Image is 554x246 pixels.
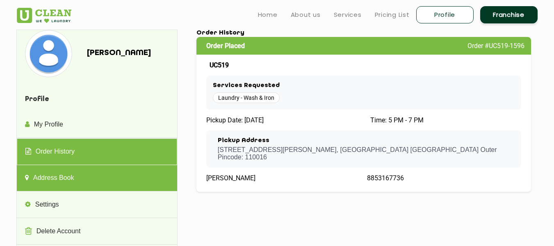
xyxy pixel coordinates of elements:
a: Pricing List [375,10,410,20]
a: Services [334,10,362,20]
span: Pickup Date: [DATE] [206,116,264,124]
h1: Order History [196,30,531,37]
h3: Pickup Address [218,137,497,145]
a: Profile [416,6,474,23]
a: About us [291,10,321,20]
h3: Services Requested [213,82,515,90]
span: 8853167736 [367,174,404,182]
img: UClean Laundry and Dry Cleaning [17,8,71,23]
a: Settings [17,192,177,218]
img: avatardefault_92824.png [27,32,70,75]
p: [STREET_ADDRESS][PERSON_NAME] , [GEOGRAPHIC_DATA] [GEOGRAPHIC_DATA] Outer Pincode: 110016 [218,146,497,161]
span: Order Placed [206,42,245,50]
a: Address Book [17,165,177,191]
a: Franchise [480,6,538,23]
span: Laundry - Wash & Iron [213,92,280,103]
span: Time: 5 PM - 7 PM [370,116,424,124]
a: My Profile [17,112,177,138]
span: Order #UC519-1596 [467,42,524,50]
a: Home [258,10,278,20]
h4: Profile [17,87,177,112]
span: [PERSON_NAME] [206,174,255,182]
a: Order History [17,138,177,165]
a: Delete Account [17,218,177,245]
h4: [PERSON_NAME] [87,48,155,57]
span: UC519 [210,61,229,69]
